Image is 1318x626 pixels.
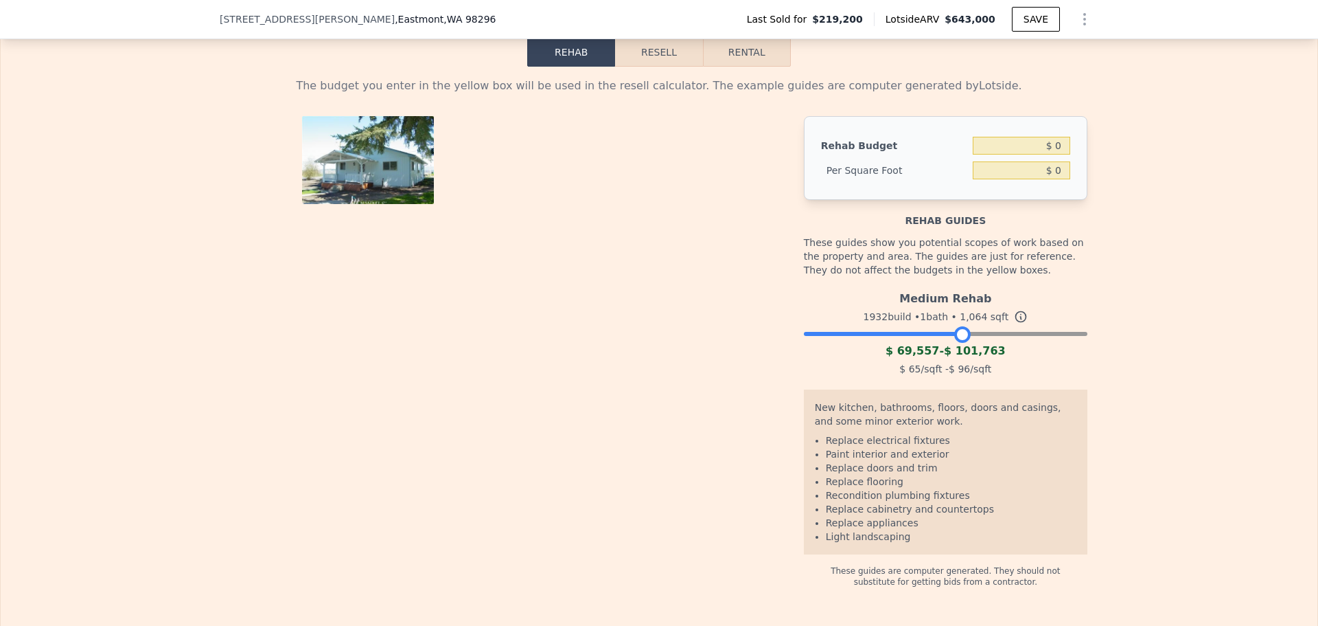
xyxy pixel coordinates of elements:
[812,12,863,26] span: $219,200
[804,359,1087,379] div: /sqft - /sqft
[804,227,1087,285] div: These guides show you potential scopes of work based on the property and area. The guides are jus...
[826,447,1076,461] li: Paint interior and exterior
[899,364,921,375] span: $ 65
[443,14,496,25] span: , WA 98296
[804,200,1087,227] div: Rehab guides
[1071,5,1098,33] button: Show Options
[826,489,1076,502] li: Recondition plumbing fixtures
[231,78,1087,94] div: The budget you enter in the yellow box will be used in the resell calculator. The example guides ...
[826,502,1076,516] li: Replace cabinetry and countertops
[815,401,1076,434] div: New kitchen, bathrooms, floors, doors and casings, and some minor exterior work.
[821,133,967,158] div: Rehab Budget
[302,116,434,215] img: Property Photo 1
[527,38,615,67] button: Rehab
[747,12,813,26] span: Last Sold for
[944,344,1006,357] span: $ 101,763
[703,38,791,67] button: Rental
[949,364,970,375] span: $ 96
[886,12,945,26] span: Lotside ARV
[395,12,496,26] span: , Eastmont
[945,14,995,25] span: $643,000
[804,555,1087,588] div: These guides are computer generated. They should not substitute for getting bids from a contractor.
[826,461,1076,475] li: Replace doors and trim
[826,434,1076,447] li: Replace electrical fixtures
[826,530,1076,544] li: Light landscaping
[826,516,1076,530] li: Replace appliances
[804,307,1087,326] div: 1932 build • 1 bath • sqft
[1012,7,1060,32] button: SAVE
[804,285,1087,307] div: Medium Rehab
[960,311,987,322] span: 1,064
[821,158,967,183] div: Per Square Foot
[615,38,702,67] button: Resell
[220,12,395,26] span: [STREET_ADDRESS][PERSON_NAME]
[826,475,1076,489] li: Replace flooring
[886,344,939,357] span: $ 69,557
[804,343,1087,359] div: -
